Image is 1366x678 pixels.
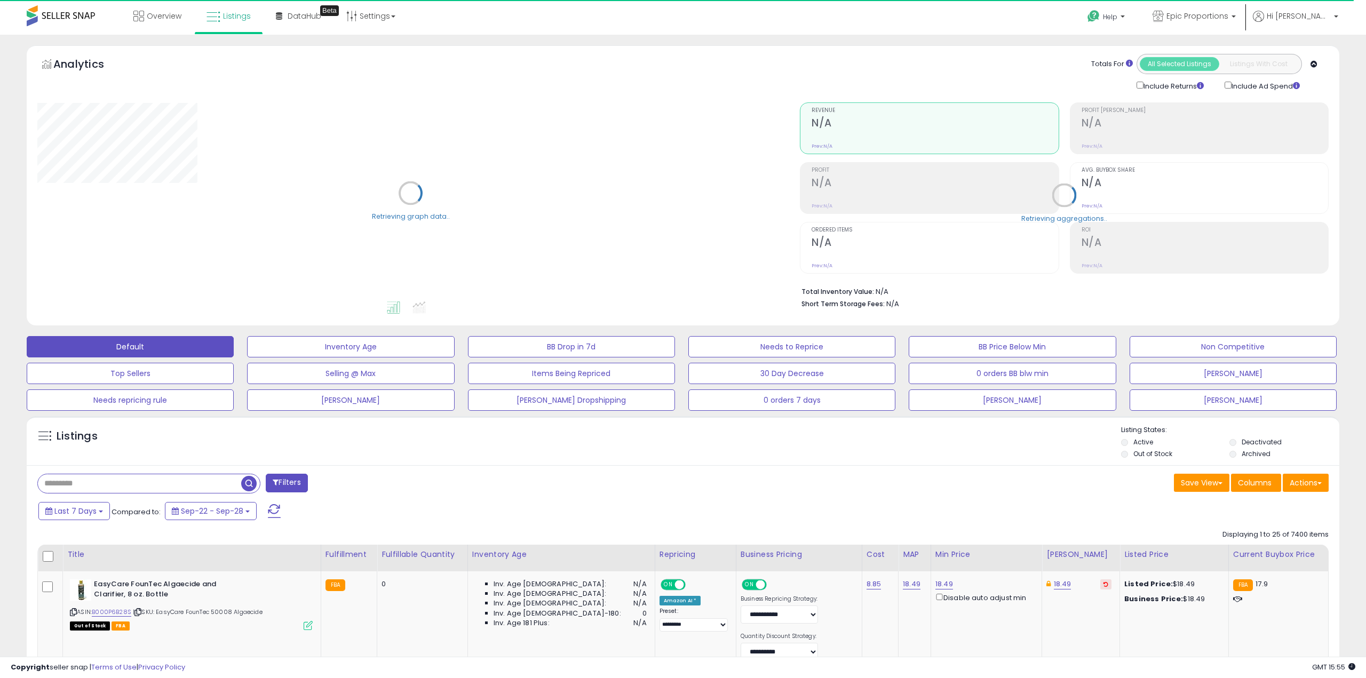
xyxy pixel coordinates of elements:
a: Hi [PERSON_NAME] [1253,11,1338,35]
div: Include Ad Spend [1217,79,1317,92]
button: [PERSON_NAME] Dropshipping [468,389,675,411]
div: Include Returns [1129,79,1217,92]
button: [PERSON_NAME] [1130,389,1337,411]
button: Listings With Cost [1219,57,1298,71]
div: Totals For [1091,59,1133,69]
strong: Copyright [11,662,50,672]
span: Hi [PERSON_NAME] [1267,11,1331,21]
button: BB Drop in 7d [468,336,675,357]
button: All Selected Listings [1140,57,1219,71]
a: Help [1079,2,1135,35]
button: [PERSON_NAME] [1130,363,1337,384]
button: Non Competitive [1130,336,1337,357]
i: Get Help [1087,10,1100,23]
button: 0 orders BB blw min [909,363,1116,384]
button: 30 Day Decrease [688,363,895,384]
button: Needs to Reprice [688,336,895,357]
h5: Analytics [53,57,125,74]
button: Selling @ Max [247,363,454,384]
div: seller snap | | [11,663,185,673]
button: BB Price Below Min [909,336,1116,357]
span: DataHub [288,11,321,21]
button: 0 orders 7 days [688,389,895,411]
div: Tooltip anchor [320,5,339,16]
button: Top Sellers [27,363,234,384]
button: Default [27,336,234,357]
div: Retrieving graph data.. [372,211,450,221]
span: Overview [147,11,181,21]
button: [PERSON_NAME] [909,389,1116,411]
span: Listings [223,11,251,21]
div: Retrieving aggregations.. [1021,213,1107,223]
button: Inventory Age [247,336,454,357]
button: Needs repricing rule [27,389,234,411]
button: Items Being Repriced [468,363,675,384]
span: Epic Proportions [1166,11,1228,21]
span: Help [1103,12,1117,21]
button: [PERSON_NAME] [247,389,454,411]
